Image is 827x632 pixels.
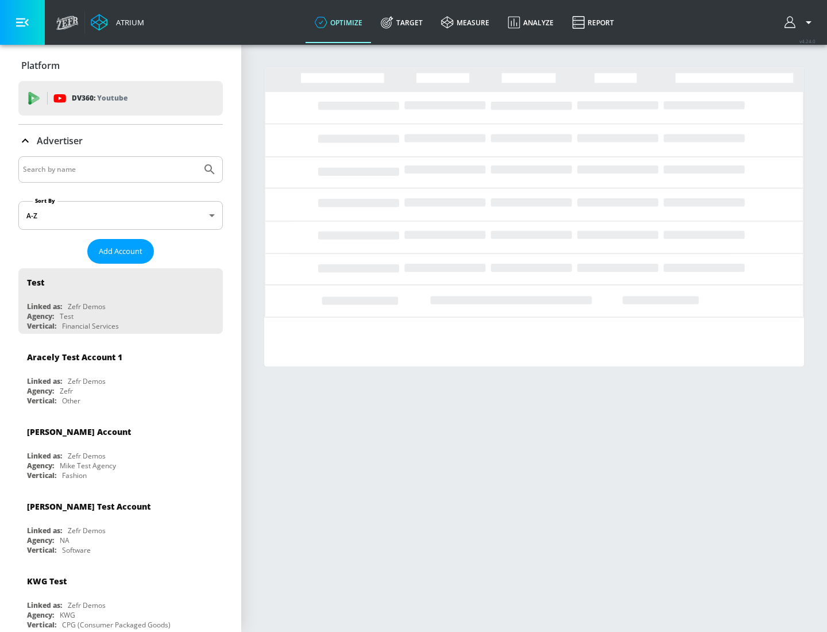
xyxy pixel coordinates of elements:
div: Vertical: [27,471,56,480]
p: Youtube [97,92,127,104]
p: Advertiser [37,134,83,147]
a: Target [372,2,432,43]
div: Software [62,545,91,555]
div: Linked as: [27,451,62,461]
div: TestLinked as:Zefr DemosAgency:TestVertical:Financial Services [18,268,223,334]
div: Zefr Demos [68,600,106,610]
div: KWG [60,610,75,620]
div: [PERSON_NAME] Test Account [27,501,150,512]
div: Test [60,311,74,321]
div: Zefr Demos [68,451,106,461]
div: Financial Services [62,321,119,331]
div: Zefr Demos [68,376,106,386]
div: A-Z [18,201,223,230]
div: Zefr [60,386,73,396]
div: NA [60,535,69,545]
div: Vertical: [27,321,56,331]
a: optimize [306,2,372,43]
p: DV360: [72,92,127,105]
div: Atrium [111,17,144,28]
a: measure [432,2,498,43]
div: [PERSON_NAME] Test AccountLinked as:Zefr DemosAgency:NAVertical:Software [18,492,223,558]
div: Zefr Demos [68,526,106,535]
div: Linked as: [27,600,62,610]
div: Agency: [27,461,54,471]
div: Platform [18,49,223,82]
a: Atrium [91,14,144,31]
span: v 4.24.0 [799,38,816,44]
div: Vertical: [27,396,56,406]
div: CPG (Consumer Packaged Goods) [62,620,171,630]
div: KWG Test [27,576,67,587]
div: [PERSON_NAME] AccountLinked as:Zefr DemosAgency:Mike Test AgencyVertical:Fashion [18,418,223,483]
div: Aracely Test Account 1Linked as:Zefr DemosAgency:ZefrVertical:Other [18,343,223,409]
div: Fashion [62,471,87,480]
div: DV360: Youtube [18,81,223,115]
a: Report [563,2,623,43]
label: Sort By [33,197,57,205]
div: Test [27,277,44,288]
div: Agency: [27,386,54,396]
p: Platform [21,59,60,72]
div: Linked as: [27,376,62,386]
div: Agency: [27,610,54,620]
div: Other [62,396,80,406]
div: Agency: [27,311,54,321]
div: Linked as: [27,302,62,311]
div: Vertical: [27,620,56,630]
div: Aracely Test Account 1 [27,352,122,363]
div: [PERSON_NAME] Account [27,426,131,437]
div: Linked as: [27,526,62,535]
input: Search by name [23,162,197,177]
div: Zefr Demos [68,302,106,311]
span: Add Account [99,245,142,258]
div: Agency: [27,535,54,545]
div: Vertical: [27,545,56,555]
div: Mike Test Agency [60,461,116,471]
a: Analyze [498,2,563,43]
button: Add Account [87,239,154,264]
div: Advertiser [18,125,223,157]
